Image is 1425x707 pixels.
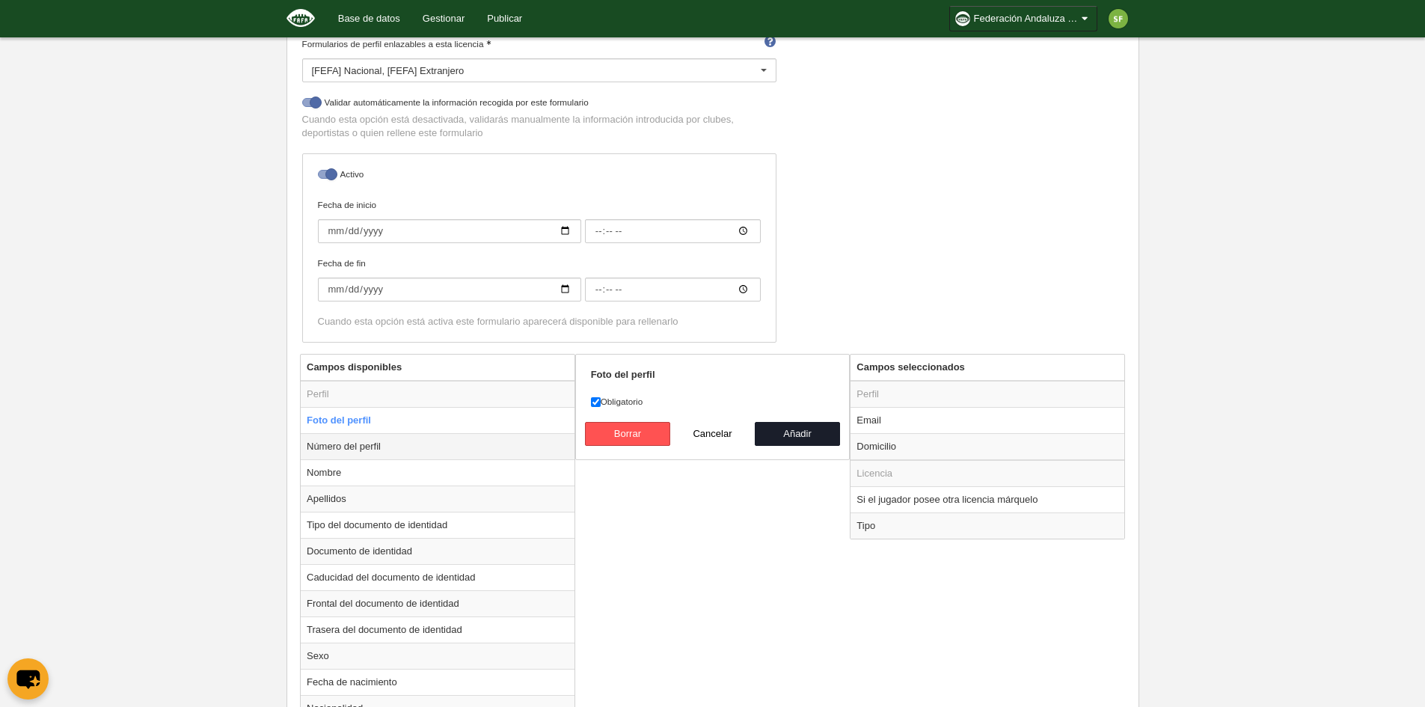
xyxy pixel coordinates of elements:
[301,616,574,643] td: Trasera del documento de identidad
[955,11,970,26] img: OaPSKd2Ae47e.30x30.jpg
[301,564,574,590] td: Caducidad del documento de identidad
[949,6,1097,31] a: Federación Andaluza de Fútbol Americano
[591,369,655,380] strong: Foto del perfil
[302,37,776,51] label: Formularios de perfil enlazables a esta licencia
[301,459,574,486] td: Nombre
[286,9,315,27] img: Federación Andaluza de Fútbol Americano
[974,11,1079,26] span: Federación Andaluza de Fútbol Americano
[851,486,1124,512] td: Si el jugador posee otra licencia márquelo
[585,219,761,243] input: Fecha de inicio
[486,40,491,45] i: Obligatorio
[302,113,776,140] p: Cuando esta opción está desactivada, validarás manualmente la información introducida por clubes,...
[301,669,574,695] td: Fecha de nacimiento
[318,257,761,302] label: Fecha de fin
[301,433,574,459] td: Número del perfil
[1109,9,1128,28] img: c2l6ZT0zMHgzMCZmcz05JnRleHQ9U0YmYmc9N2NiMzQy.png
[851,512,1124,539] td: Tipo
[851,355,1124,381] th: Campos seleccionados
[851,381,1124,408] td: Perfil
[318,219,581,243] input: Fecha de inicio
[585,422,670,446] button: Borrar
[318,278,581,302] input: Fecha de fin
[585,278,761,302] input: Fecha de fin
[301,407,574,433] td: Foto del perfil
[301,355,574,381] th: Campos disponibles
[755,422,840,446] button: Añadir
[851,407,1124,433] td: Email
[318,198,761,243] label: Fecha de inicio
[301,538,574,564] td: Documento de identidad
[301,486,574,512] td: Apellidos
[851,460,1124,487] td: Licencia
[301,643,574,669] td: Sexo
[318,168,761,185] label: Activo
[301,512,574,538] td: Tipo del documento de identidad
[851,433,1124,460] td: Domicilio
[301,590,574,616] td: Frontal del documento de identidad
[302,96,776,113] label: Validar automáticamente la información recogida por este formulario
[670,422,756,446] button: Cancelar
[318,315,761,328] div: Cuando esta opción está activa este formulario aparecerá disponible para rellenarlo
[312,65,382,76] span: [FEFA] Nacional
[301,381,574,408] td: Perfil
[387,65,465,76] span: [FEFA] Extranjero
[7,658,49,700] button: chat-button
[591,397,601,407] input: Obligatorio
[591,395,835,408] label: Obligatorio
